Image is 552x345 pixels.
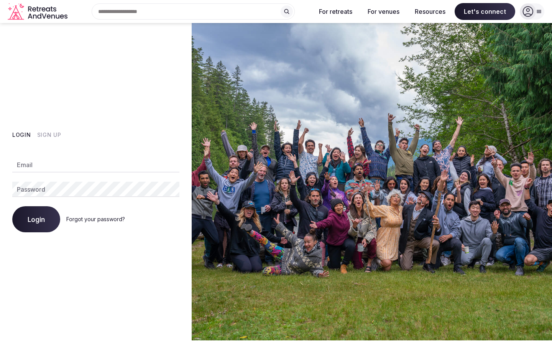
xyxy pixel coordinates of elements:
[192,23,552,340] img: My Account Background
[8,3,69,20] svg: Retreats and Venues company logo
[37,131,61,139] button: Sign Up
[12,131,31,139] button: Login
[361,3,406,20] button: For venues
[12,206,60,232] button: Login
[66,216,125,222] a: Forgot your password?
[313,3,358,20] button: For retreats
[455,3,515,20] span: Let's connect
[409,3,452,20] button: Resources
[8,3,69,20] a: Visit the homepage
[28,215,45,223] span: Login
